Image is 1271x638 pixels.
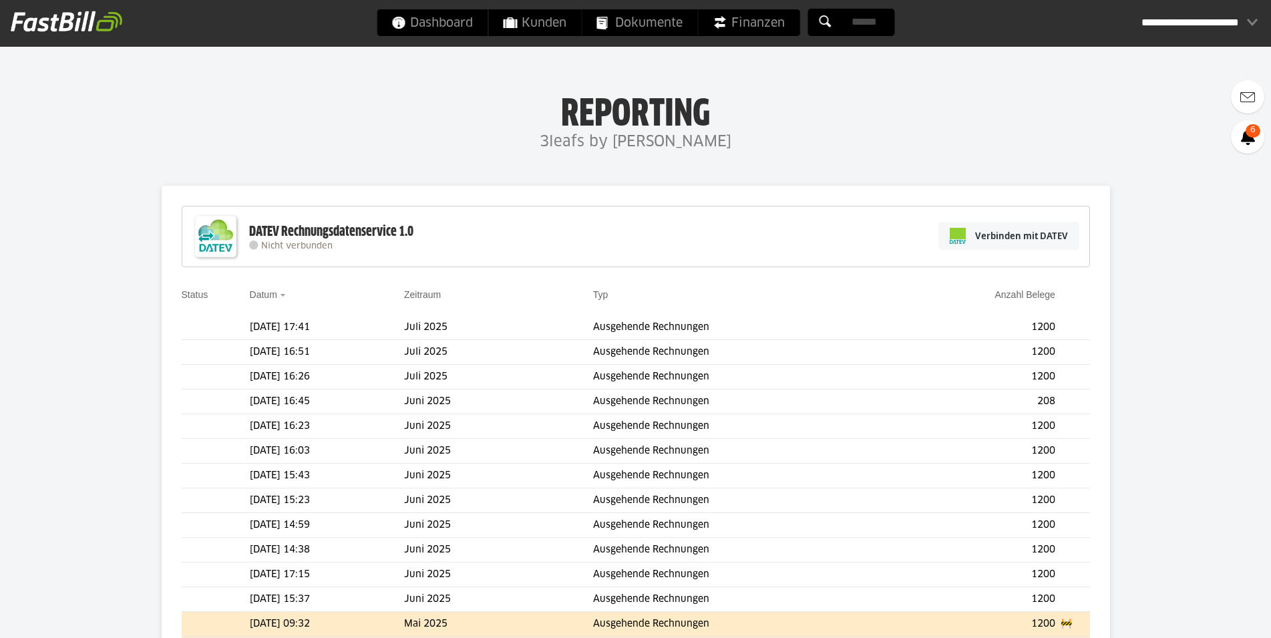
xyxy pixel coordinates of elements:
td: [DATE] 16:45 [250,389,404,414]
td: Juni 2025 [404,587,593,612]
td: [DATE] 16:23 [250,414,404,439]
td: Ausgehende Rechnungen [593,513,892,538]
span: Dashboard [391,9,473,36]
td: [DATE] 09:32 [250,612,404,637]
td: Juni 2025 [404,488,593,513]
span: 6 [1246,124,1260,138]
a: Dashboard [377,9,488,36]
a: Verbinden mit DATEV [938,222,1079,250]
td: Juni 2025 [404,414,593,439]
td: 1200 [892,414,1061,439]
td: 1200 [892,587,1061,612]
td: Ausgehende Rechnungen [593,538,892,563]
a: Anzahl Belege [994,289,1055,300]
td: [DATE] 14:59 [250,513,404,538]
td: Ausgehende Rechnungen [593,439,892,464]
td: Juni 2025 [404,439,593,464]
span: Verbinden mit DATEV [975,229,1068,243]
span: Finanzen [713,9,785,36]
td: Mai 2025 [404,612,593,637]
td: 🚧 [1061,612,1090,637]
td: Juni 2025 [404,538,593,563]
img: pi-datev-logo-farbig-24.svg [950,228,966,244]
td: Ausgehende Rechnungen [593,389,892,414]
td: 1200 [892,464,1061,488]
td: Ausgehende Rechnungen [593,414,892,439]
td: Ausgehende Rechnungen [593,365,892,389]
td: Ausgehende Rechnungen [593,587,892,612]
td: 1200 [892,439,1061,464]
a: Finanzen [698,9,799,36]
td: [DATE] 16:03 [250,439,404,464]
td: 1200 [892,340,1061,365]
td: [DATE] 14:38 [250,538,404,563]
td: Ausgehende Rechnungen [593,464,892,488]
td: 1200 [892,488,1061,513]
td: Ausgehende Rechnungen [593,488,892,513]
td: Ausgehende Rechnungen [593,612,892,637]
img: fastbill_logo_white.png [11,11,122,32]
h1: Reporting [134,94,1137,129]
div: DATEV Rechnungsdatenservice 1.0 [249,223,413,241]
td: 1200 [892,612,1061,637]
td: Ausgehende Rechnungen [593,563,892,587]
td: 1200 [892,563,1061,587]
td: Juni 2025 [404,513,593,538]
td: [DATE] 15:43 [250,464,404,488]
img: sort_desc.gif [280,294,289,297]
td: Juli 2025 [404,340,593,365]
a: Typ [593,289,608,300]
td: 1200 [892,315,1061,340]
img: DATEV-Datenservice Logo [189,210,242,263]
td: Juni 2025 [404,464,593,488]
td: [DATE] 15:23 [250,488,404,513]
a: Dokumente [582,9,697,36]
td: Ausgehende Rechnungen [593,340,892,365]
span: Dokumente [596,9,683,36]
td: 208 [892,389,1061,414]
a: Kunden [488,9,581,36]
td: Juni 2025 [404,563,593,587]
a: Status [182,289,208,300]
td: 1200 [892,365,1061,389]
a: Datum [250,289,277,300]
a: 6 [1231,120,1264,154]
td: Ausgehende Rechnungen [593,315,892,340]
td: Juni 2025 [404,389,593,414]
iframe: Öffnet ein Widget, in dem Sie weitere Informationen finden [1168,598,1258,631]
span: Kunden [503,9,566,36]
td: 1200 [892,538,1061,563]
td: Juli 2025 [404,365,593,389]
td: Juli 2025 [404,315,593,340]
a: Zeitraum [404,289,441,300]
td: [DATE] 16:26 [250,365,404,389]
td: [DATE] 17:41 [250,315,404,340]
td: [DATE] 15:37 [250,587,404,612]
td: [DATE] 17:15 [250,563,404,587]
td: 1200 [892,513,1061,538]
span: Nicht verbunden [261,242,333,251]
td: [DATE] 16:51 [250,340,404,365]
